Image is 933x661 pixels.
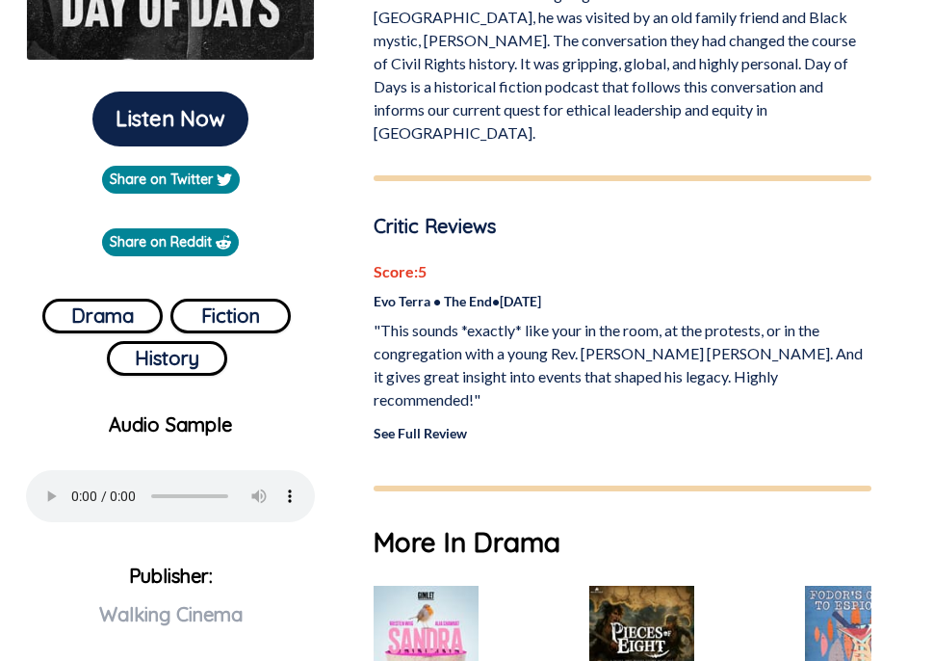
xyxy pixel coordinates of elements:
[102,166,240,194] a: Share on Twitter
[107,333,227,376] a: History
[92,92,248,146] button: Listen Now
[374,522,871,563] h1: More In Drama
[42,299,163,333] button: Drama
[42,291,163,333] a: Drama
[102,228,239,256] a: Share on Reddit
[170,291,291,333] a: Fiction
[99,602,243,626] span: Walking Cinema
[26,470,315,522] audio: Your browser does not support the audio element
[374,291,871,311] p: Evo Terra • The End • [DATE]
[374,425,467,441] a: See Full Review
[107,341,227,376] button: History
[374,212,871,241] p: Critic Reviews
[374,319,871,411] p: "This sounds *exactly* like your in the room, at the protests, or in the congregation with a youn...
[15,410,326,439] p: Audio Sample
[170,299,291,333] button: Fiction
[374,260,871,283] p: Score: 5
